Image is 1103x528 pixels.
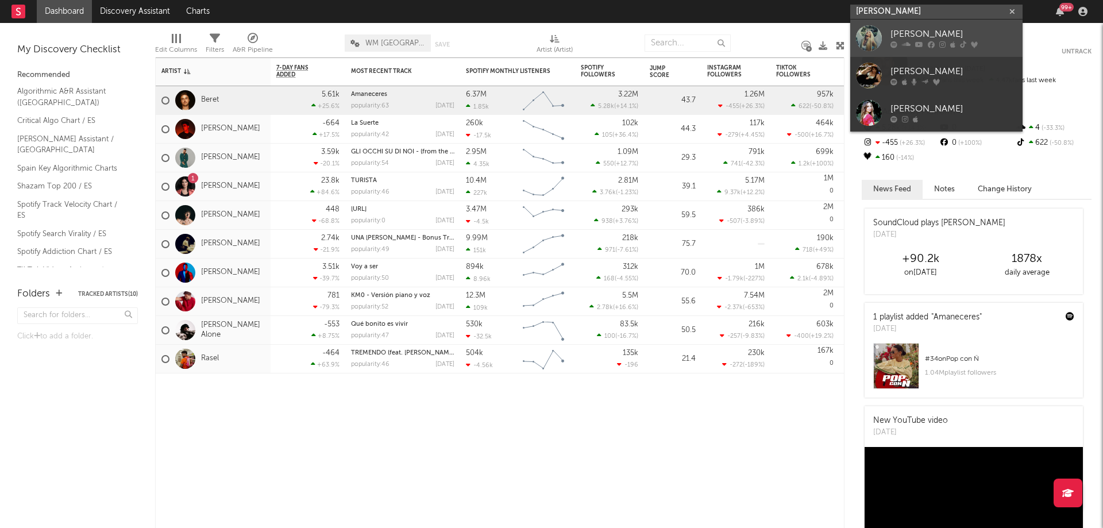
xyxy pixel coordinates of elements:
a: [PERSON_NAME] [850,94,1023,132]
div: TikTok Followers [776,64,816,78]
div: 293k [622,206,638,213]
div: Jump Score [650,65,678,79]
div: ( ) [790,275,834,282]
span: -4.89 % [811,276,832,282]
div: +25.6 % [311,102,340,110]
div: Artist (Artist) [537,43,573,57]
div: 699k [816,148,834,156]
div: 160 [862,151,938,165]
a: [PERSON_NAME] [201,239,260,249]
a: Beret [201,95,219,105]
span: -50.8 % [811,103,832,110]
div: [DATE] [435,246,454,253]
div: Voy a ser [351,264,454,270]
div: 167k [817,347,834,354]
div: ( ) [718,102,765,110]
a: Critical Algo Chart / ES [17,114,126,127]
div: 3.22M [618,91,638,98]
a: Voy a ser [351,264,378,270]
a: [PERSON_NAME] [201,182,260,191]
span: +26.3 % [741,103,763,110]
span: 7-Day Fans Added [276,64,322,78]
span: 105 [602,132,612,138]
span: +12.7 % [616,161,637,167]
span: -50.8 % [1048,140,1074,147]
div: 151k [466,246,486,254]
div: 117k [750,120,765,127]
a: "Amaneceres" [931,313,982,321]
div: Click to add a folder. [17,330,138,344]
div: 8.96k [466,275,491,283]
span: 2.78k [597,305,613,311]
svg: Chart title [518,287,569,316]
a: Qué bonito es vivir [351,321,408,327]
div: 678k [816,263,834,271]
span: +49 % [815,247,832,253]
svg: Chart title [518,172,569,201]
a: Spotify Search Virality / ES [17,228,126,240]
div: 1878 x [974,252,1080,266]
div: 260k [466,120,483,127]
div: 6.37M [466,91,487,98]
div: Filters [206,43,224,57]
div: 227k [466,189,487,196]
span: -9.83 % [742,333,763,340]
div: -464 [322,349,340,357]
div: ( ) [591,102,638,110]
span: 622 [799,103,809,110]
div: popularity: 47 [351,333,389,339]
div: [DATE] [873,323,982,335]
div: ( ) [596,275,638,282]
span: +19.2 % [811,333,832,340]
div: 2.81M [618,177,638,184]
span: -189 % [745,362,763,368]
span: +4.45 % [741,132,763,138]
div: Qué bonito es vivir [351,321,454,327]
button: Filter by Spotify Monthly Listeners [558,65,569,77]
div: 230k [748,349,765,357]
div: 109k [466,304,488,311]
div: -664 [322,120,340,127]
div: 1.09M [618,148,638,156]
div: +8.75 % [311,332,340,340]
input: Search for artists [850,5,1023,19]
div: SoundCloud plays [PERSON_NAME] [873,217,1005,229]
div: 2.95M [466,148,487,156]
div: 448 [326,206,340,213]
div: ( ) [597,246,638,253]
div: 190k [817,234,834,242]
div: -17.5k [466,132,491,139]
a: [PERSON_NAME] [201,153,260,163]
div: Edit Columns [155,29,197,62]
div: [DATE] [435,304,454,310]
div: +90.2k [867,252,974,266]
svg: Chart title [518,144,569,172]
a: Rasel [201,354,219,364]
span: -500 [795,132,809,138]
div: ( ) [596,160,638,167]
div: ( ) [595,131,638,138]
div: -79.3 % [313,303,340,311]
div: 957k [817,91,834,98]
div: [PERSON_NAME] [890,28,1017,41]
div: [DATE] [435,189,454,195]
span: -2.37k [724,305,743,311]
button: Filter by 7-Day Fans Added [328,65,340,77]
div: 5.5M [622,292,638,299]
span: -257 [727,333,741,340]
a: [PERSON_NAME] Alone [201,321,265,340]
div: popularity: 46 [351,189,389,195]
div: GLI OCCHI SU DI NOI - (from the Netflix Show “Too Hot To Handle: Italia”) [351,149,454,155]
div: 83.5k [620,321,638,328]
div: 0 [776,287,834,315]
div: [DATE] [873,229,1005,241]
div: -455 [862,136,938,151]
div: popularity: 50 [351,275,389,282]
div: 75.7 [650,237,696,251]
span: WM [GEOGRAPHIC_DATA] Roster 2023 [365,40,425,47]
svg: Chart title [518,86,569,115]
div: 4 [1015,121,1092,136]
div: 5.17M [745,177,765,184]
span: 2.1k [797,276,809,282]
span: 741 [731,161,741,167]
